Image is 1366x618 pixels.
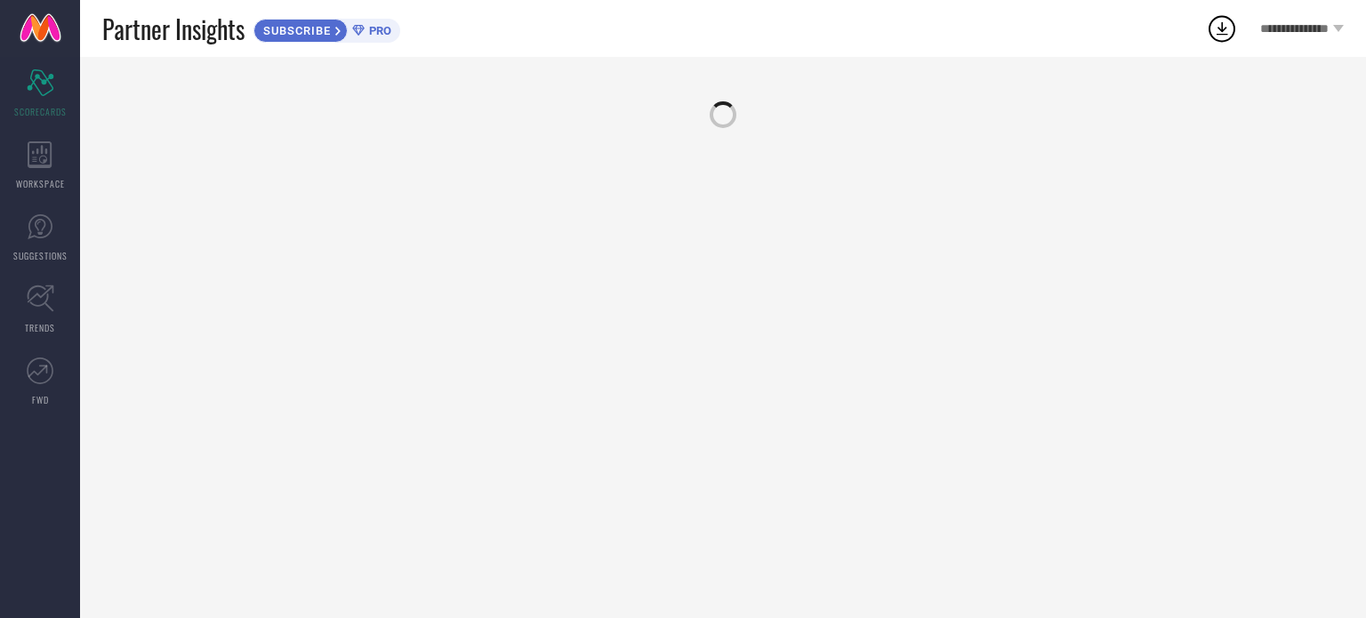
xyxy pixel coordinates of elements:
span: Partner Insights [102,11,245,47]
span: SUGGESTIONS [13,249,68,262]
a: SUBSCRIBEPRO [253,14,400,43]
span: SCORECARDS [14,105,67,118]
span: WORKSPACE [16,177,65,190]
div: Open download list [1206,12,1238,44]
span: PRO [365,24,391,37]
span: SUBSCRIBE [254,24,335,37]
span: FWD [32,393,49,406]
span: TRENDS [25,321,55,334]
